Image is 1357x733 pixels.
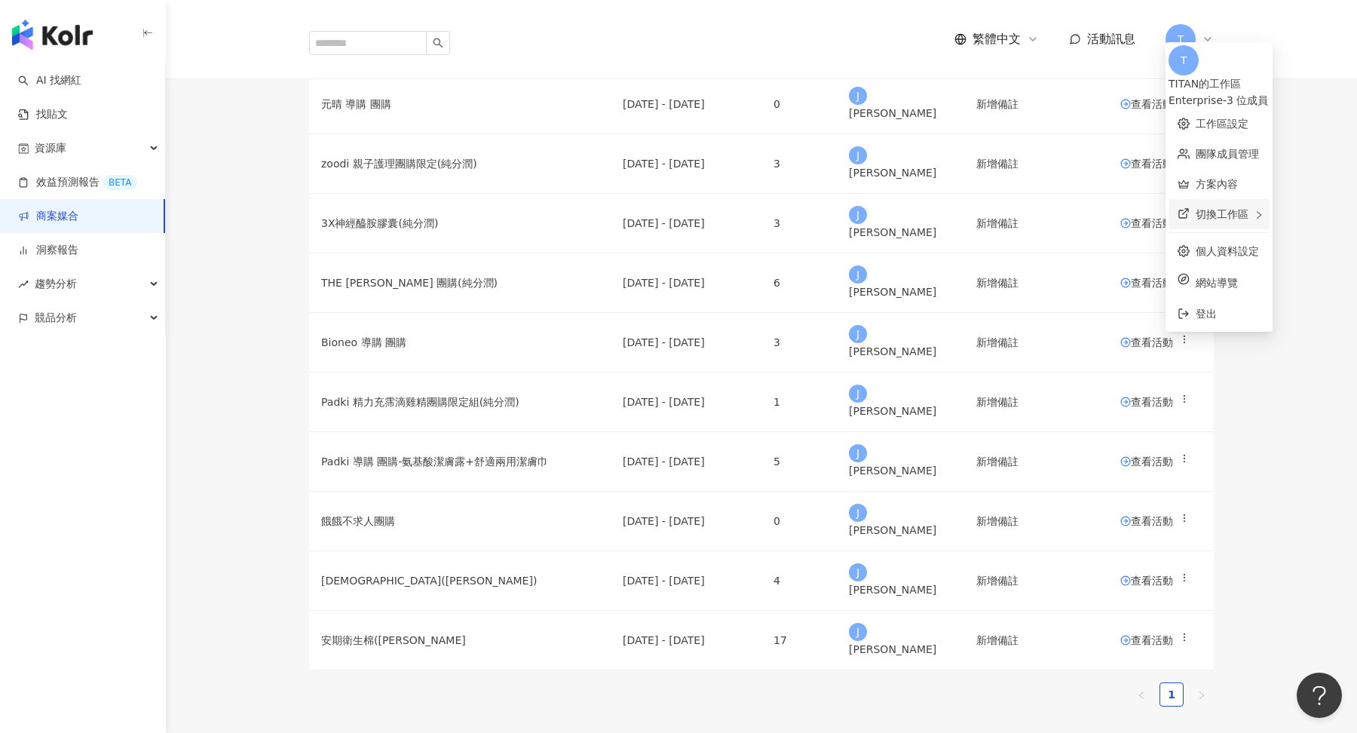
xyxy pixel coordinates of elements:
span: J [856,505,859,521]
span: 資源庫 [35,131,66,165]
td: [DATE] - [DATE] [611,75,761,134]
span: 新增備註 [976,455,1019,468]
span: J [856,564,859,581]
a: 查看活動 [1120,158,1173,170]
img: logo [12,20,93,50]
span: 新增備註 [976,98,1019,110]
span: 切換工作區 [1196,208,1248,220]
span: 活動訊息 [1087,32,1135,46]
td: [DATE] - [DATE] [611,194,761,253]
span: left [1137,691,1146,700]
td: Padki 導購 團購-氨基酸潔膚露+舒適兩用潔膚巾 [309,432,611,492]
td: 3 [761,313,837,373]
td: [DATE] - [DATE] [611,492,761,551]
a: 工作區設定 [1196,118,1248,130]
td: [DATE] - [DATE] [611,551,761,611]
span: 查看活動 [1120,456,1173,467]
div: [PERSON_NAME] [849,403,936,419]
td: 餓餓不求人團購 [309,492,611,551]
span: 新增備註 [976,515,1019,527]
span: 查看活動 [1120,337,1173,348]
span: 查看活動 [1120,218,1173,228]
span: 登出 [1196,308,1217,320]
a: 查看活動 [1120,515,1173,527]
li: Previous Page [1129,682,1153,707]
a: 個人資料設定 [1196,245,1259,257]
td: [DATE] - [DATE] [611,313,761,373]
td: [DATE] - [DATE] [611,134,761,194]
a: 1 [1160,683,1183,706]
a: 效益預測報告BETA [18,175,137,190]
td: zoodi 親子護理團購限定(純分潤) [309,134,611,194]
button: 新增備註 [960,327,1034,357]
button: right [1190,682,1214,707]
span: rise [18,279,29,290]
span: 查看活動 [1120,278,1173,288]
span: 新增備註 [976,575,1019,587]
span: 查看活動 [1120,635,1173,646]
button: 新增備註 [960,566,1034,596]
td: [DEMOGRAPHIC_DATA]([PERSON_NAME]) [309,551,611,611]
button: 新增備註 [960,446,1034,477]
span: 競品分析 [35,301,77,335]
span: 查看活動 [1120,397,1173,407]
span: search [433,38,443,48]
a: searchAI 找網紅 [18,73,81,88]
button: 新增備註 [960,625,1034,655]
li: Next Page [1190,682,1214,707]
td: [DATE] - [DATE] [611,611,761,670]
div: [PERSON_NAME] [849,164,936,181]
span: J [856,207,859,223]
button: 新增備註 [960,149,1034,179]
td: 0 [761,492,837,551]
a: 查看活動 [1120,575,1173,587]
span: 查看活動 [1120,158,1173,169]
span: 新增備註 [976,396,1019,408]
td: 3 [761,134,837,194]
span: T [1181,52,1187,69]
span: 新增備註 [976,634,1019,646]
td: 元晴 導購 團購 [309,75,611,134]
span: 新增備註 [976,336,1019,348]
td: 安期衛生棉([PERSON_NAME] [309,611,611,670]
iframe: Help Scout Beacon - Open [1297,673,1342,718]
td: [DATE] - [DATE] [611,253,761,313]
a: 查看活動 [1120,217,1173,229]
span: 查看活動 [1120,99,1173,109]
span: 新增備註 [976,277,1019,289]
span: J [856,445,859,462]
div: [PERSON_NAME] [849,343,936,360]
td: 1 [761,373,837,432]
div: [PERSON_NAME] [849,105,936,121]
td: 6 [761,253,837,313]
div: [PERSON_NAME] [849,641,936,658]
div: [PERSON_NAME] [849,581,936,598]
a: 團隊成員管理 [1196,148,1259,160]
span: J [856,147,859,164]
td: 3 [761,194,837,253]
span: 查看活動 [1120,516,1173,526]
button: 新增備註 [960,506,1034,536]
span: 趨勢分析 [35,267,77,301]
td: 0 [761,75,837,134]
button: 新增備註 [960,387,1034,417]
span: 新增備註 [976,158,1019,170]
span: right [1197,691,1206,700]
td: 3X神經醯胺膠囊(純分潤) [309,194,611,253]
td: [DATE] - [DATE] [611,432,761,492]
span: J [856,326,859,342]
span: 網站導覽 [1196,274,1261,291]
div: Enterprise - 3 位成員 [1169,92,1270,109]
td: 17 [761,611,837,670]
button: left [1129,682,1153,707]
td: THE [PERSON_NAME] 團購(純分潤) [309,253,611,313]
div: [PERSON_NAME] [849,522,936,538]
td: 4 [761,551,837,611]
td: 5 [761,432,837,492]
a: 洞察報告 [18,243,78,258]
td: Padki 精力充霈滴雞精團購限定組(純分潤) [309,373,611,432]
div: [PERSON_NAME] [849,462,936,479]
a: 商案媒合 [18,209,78,224]
a: 查看活動 [1120,396,1173,408]
a: 查看活動 [1120,336,1173,348]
